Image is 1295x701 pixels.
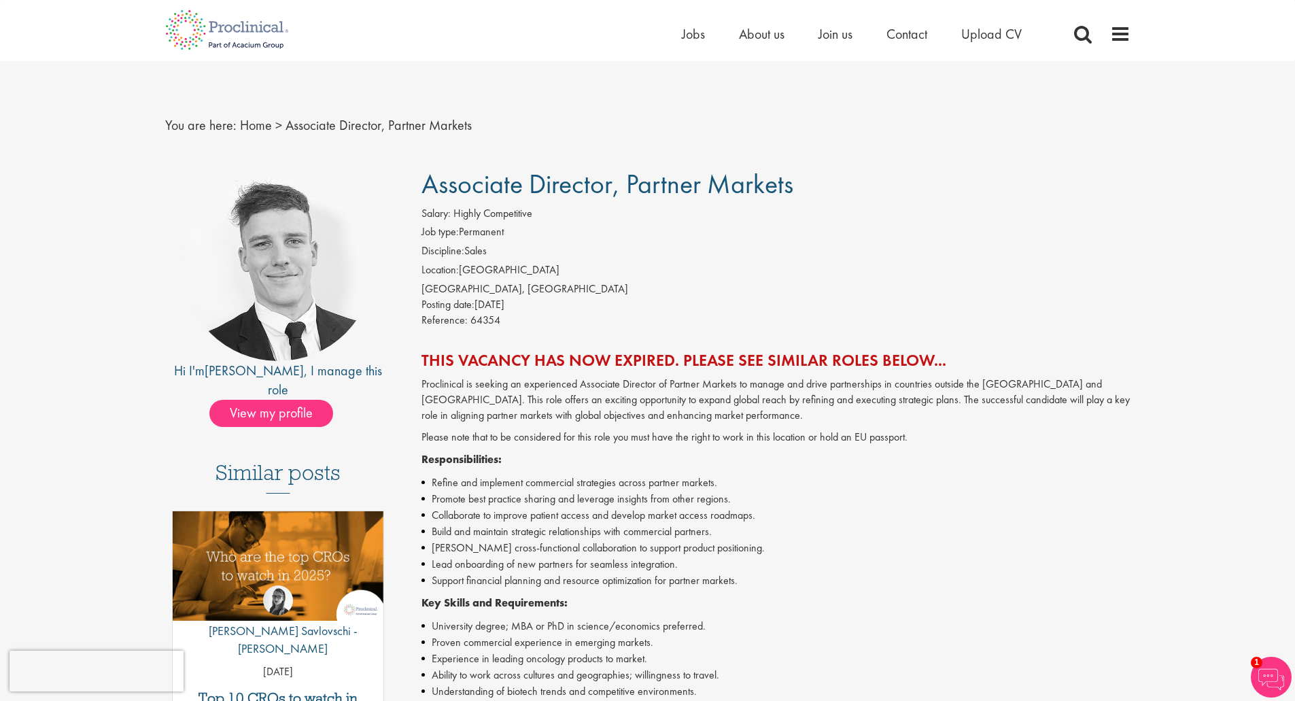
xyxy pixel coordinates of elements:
[205,362,304,379] a: [PERSON_NAME]
[240,116,272,134] a: breadcrumb link
[421,618,1130,634] li: University degree; MBA or PhD in science/economics preferred.
[421,243,464,259] label: Discipline:
[421,352,1130,369] h2: This vacancy has now expired. Please see similar roles below...
[421,667,1130,683] li: Ability to work across cultures and geographies; willingness to travel.
[1251,657,1262,668] span: 1
[421,430,1130,445] p: Please note that to be considered for this role you must have the right to work in this location ...
[421,167,793,201] span: Associate Director, Partner Markets
[886,25,927,43] a: Contact
[421,596,568,610] strong: Key Skills and Requirements:
[10,651,184,691] iframe: reCAPTCHA
[818,25,852,43] a: Join us
[421,206,451,222] label: Salary:
[165,361,392,400] div: Hi I'm , I manage this role
[421,524,1130,540] li: Build and maintain strategic relationships with commercial partners.
[470,313,500,327] span: 64354
[421,540,1130,556] li: [PERSON_NAME] cross-functional collaboration to support product positioning.
[286,116,472,134] span: Associate Director, Partner Markets
[182,169,374,361] img: imeage of recruiter Nicolas Daniel
[421,281,1130,297] div: [GEOGRAPHIC_DATA], [GEOGRAPHIC_DATA]
[165,116,237,134] span: You are here:
[421,243,1130,262] li: Sales
[275,116,282,134] span: >
[263,585,293,615] img: Theodora Savlovschi - Wicks
[421,224,1130,243] li: Permanent
[173,585,384,664] a: Theodora Savlovschi - Wicks [PERSON_NAME] Savlovschi - [PERSON_NAME]
[421,491,1130,507] li: Promote best practice sharing and leverage insights from other regions.
[421,634,1130,651] li: Proven commercial experience in emerging markets.
[421,556,1130,572] li: Lead onboarding of new partners for seamless integration.
[215,461,341,494] h3: Similar posts
[173,622,384,657] p: [PERSON_NAME] Savlovschi - [PERSON_NAME]
[173,511,384,621] img: Top 10 CROs 2025 | Proclinical
[421,683,1130,700] li: Understanding of biotech trends and competitive environments.
[739,25,784,43] a: About us
[421,475,1130,491] li: Refine and implement commercial strategies across partner markets.
[1251,657,1292,698] img: Chatbot
[209,403,347,420] a: View my profile
[453,206,532,220] span: Highly Competitive
[421,651,1130,667] li: Experience in leading oncology products to market.
[421,224,459,240] label: Job type:
[421,572,1130,589] li: Support financial planning and resource optimization for partner markets.
[421,452,502,466] strong: Responsibilities:
[421,297,1130,313] div: [DATE]
[421,262,459,278] label: Location:
[682,25,705,43] a: Jobs
[961,25,1022,43] a: Upload CV
[173,664,384,680] p: [DATE]
[421,377,1130,424] p: Proclinical is seeking an experienced Associate Director of Partner Markets to manage and drive p...
[421,262,1130,281] li: [GEOGRAPHIC_DATA]
[173,511,384,632] a: Link to a post
[209,400,333,427] span: View my profile
[421,507,1130,524] li: Collaborate to improve patient access and develop market access roadmaps.
[421,313,468,328] label: Reference:
[421,297,474,311] span: Posting date:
